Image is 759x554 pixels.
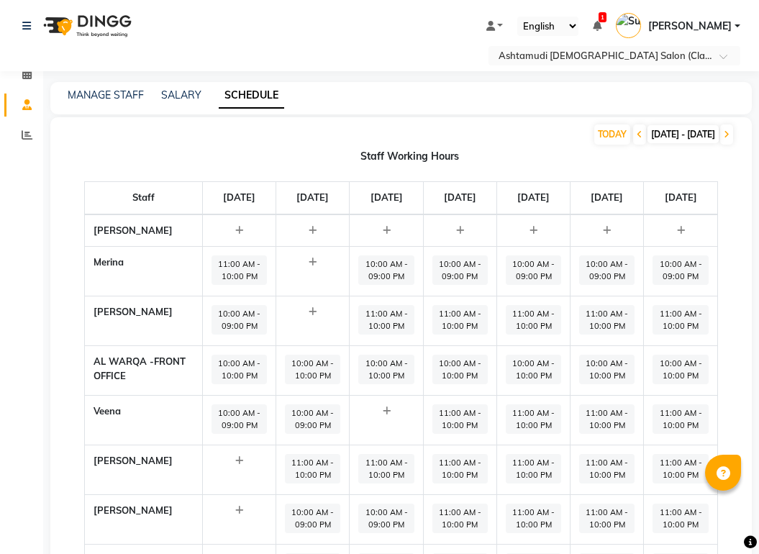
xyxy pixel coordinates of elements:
span: 10:00 AM - 09:00 PM [212,305,267,335]
a: SCHEDULE [219,83,284,109]
span: 11:00 AM - 10:00 PM [506,504,561,533]
th: [DATE] [571,182,644,214]
span: 11:00 AM - 10:00 PM [653,454,708,483]
span: 11:00 AM - 10:00 PM [579,504,635,533]
span: 11:00 AM - 10:00 PM [579,305,635,335]
span: 10:00 AM - 09:00 PM [285,504,340,533]
span: 11:00 AM - 10:00 PM [653,504,708,533]
img: logo [37,6,135,46]
th: AL WARQA -FRONT OFFICE [85,346,203,396]
th: [DATE] [496,182,570,214]
span: 10:00 AM - 09:00 PM [285,404,340,434]
th: [DATE] [644,182,717,214]
img: Suparna [616,13,641,38]
span: 11:00 AM - 10:00 PM [432,454,488,483]
div: Staff Working Hours [68,149,752,164]
span: 10:00 AM - 10:00 PM [579,355,635,384]
span: 11:00 AM - 10:00 PM [579,404,635,434]
th: Staff [85,182,203,214]
span: 11:00 AM - 10:00 PM [506,305,561,335]
th: [PERSON_NAME] [85,445,203,495]
span: 11:00 AM - 10:00 PM [212,255,267,285]
span: 11:00 AM - 10:00 PM [432,305,488,335]
th: Merina [85,247,203,296]
th: [PERSON_NAME] [85,214,203,247]
th: [PERSON_NAME] [85,296,203,346]
iframe: chat widget [699,496,745,540]
span: 11:00 AM - 10:00 PM [653,305,708,335]
span: [DATE] - [DATE] [647,125,719,143]
span: [PERSON_NAME] [648,19,732,34]
span: 11:00 AM - 10:00 PM [506,404,561,434]
span: 10:00 AM - 09:00 PM [358,255,414,285]
span: 10:00 AM - 10:00 PM [285,355,340,384]
span: 11:00 AM - 10:00 PM [358,454,414,483]
span: 10:00 AM - 10:00 PM [506,355,561,384]
a: 1 [593,19,601,32]
th: [PERSON_NAME] [85,495,203,545]
span: 11:00 AM - 10:00 PM [506,454,561,483]
th: [DATE] [202,182,276,214]
span: 10:00 AM - 09:00 PM [212,404,267,434]
span: 11:00 AM - 10:00 PM [653,404,708,434]
span: 11:00 AM - 10:00 PM [358,305,414,335]
span: 10:00 AM - 10:00 PM [358,355,414,384]
th: [DATE] [276,182,350,214]
span: 11:00 AM - 10:00 PM [579,454,635,483]
div: TODAY [594,124,630,145]
span: 10:00 AM - 09:00 PM [358,504,414,533]
th: [DATE] [423,182,496,214]
span: 10:00 AM - 09:00 PM [653,255,708,285]
span: 10:00 AM - 10:00 PM [212,355,267,384]
span: 10:00 AM - 09:00 PM [432,255,488,285]
span: 1 [599,12,606,22]
span: 10:00 AM - 09:00 PM [579,255,635,285]
th: Veena [85,396,203,445]
span: 11:00 AM - 10:00 PM [432,504,488,533]
span: 10:00 AM - 10:00 PM [653,355,708,384]
span: 11:00 AM - 10:00 PM [285,454,340,483]
a: MANAGE STAFF [68,88,144,101]
span: 10:00 AM - 09:00 PM [506,255,561,285]
th: [DATE] [350,182,423,214]
a: SALARY [161,88,201,101]
span: 11:00 AM - 10:00 PM [432,404,488,434]
span: 10:00 AM - 10:00 PM [432,355,488,384]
